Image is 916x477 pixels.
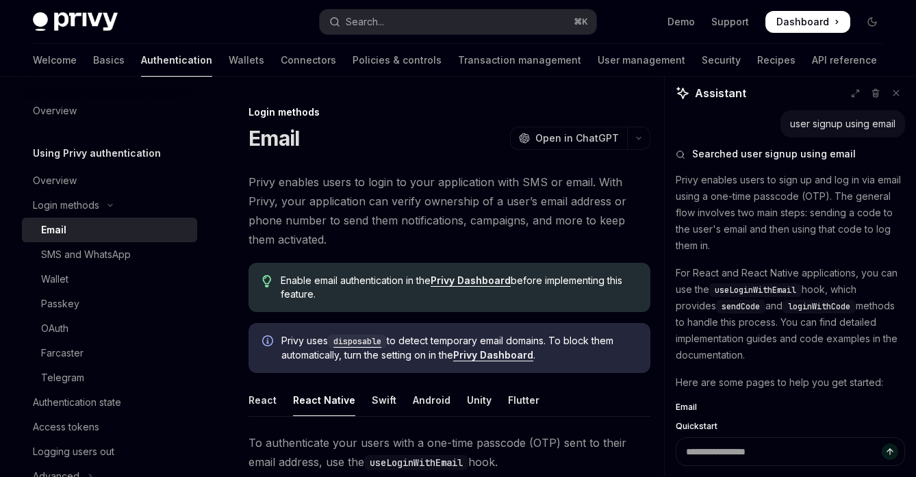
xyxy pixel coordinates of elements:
[765,11,850,33] a: Dashboard
[33,394,121,411] div: Authentication state
[676,402,905,413] a: Email
[22,365,197,390] a: Telegram
[776,15,829,29] span: Dashboard
[790,117,895,131] div: user signup using email
[372,384,396,416] div: Swift
[535,131,619,145] span: Open in ChatGPT
[41,271,68,287] div: Wallet
[328,335,387,346] a: disposable
[413,384,450,416] div: Android
[141,44,212,77] a: Authentication
[812,44,877,77] a: API reference
[33,12,118,31] img: dark logo
[788,301,850,312] span: loginWithCode
[453,349,533,361] a: Privy Dashboard
[346,14,384,30] div: Search...
[22,267,197,292] a: Wallet
[667,15,695,29] a: Demo
[22,292,197,316] a: Passkey
[33,145,161,162] h5: Using Privy authentication
[757,44,796,77] a: Recipes
[281,44,336,77] a: Connectors
[722,301,760,312] span: sendCode
[249,172,650,249] span: Privy enables users to login to your application with SMS or email. With Privy, your application ...
[262,335,276,349] svg: Info
[320,10,596,34] button: Open search
[676,402,697,413] span: Email
[293,384,355,416] div: React Native
[249,105,650,119] div: Login methods
[22,341,197,365] a: Farcaster
[41,296,79,312] div: Passkey
[33,419,99,435] div: Access tokens
[508,384,539,416] div: Flutter
[22,168,197,193] a: Overview
[22,99,197,123] a: Overview
[22,218,197,242] a: Email
[281,274,637,301] span: Enable email authentication in the before implementing this feature.
[41,345,84,361] div: Farcaster
[22,316,197,341] a: OAuth
[41,246,131,263] div: SMS and WhatsApp
[33,197,99,214] div: Login methods
[467,384,492,416] div: Unity
[676,421,717,432] span: Quickstart
[249,384,277,416] div: React
[458,44,581,77] a: Transaction management
[861,11,883,33] button: Toggle dark mode
[676,437,905,466] textarea: Ask a question...
[262,275,272,287] svg: Tip
[676,172,905,254] p: Privy enables users to sign up and log in via email using a one-time passcode (OTP). The general ...
[41,222,66,238] div: Email
[695,85,746,101] span: Assistant
[41,370,84,386] div: Telegram
[249,126,299,151] h1: Email
[33,172,77,189] div: Overview
[431,274,511,287] a: Privy Dashboard
[692,147,856,161] span: Searched user signup using email
[353,44,442,77] a: Policies & controls
[574,16,588,27] span: ⌘ K
[33,443,114,460] div: Logging users out
[676,421,905,432] a: Quickstart
[33,103,77,119] div: Overview
[41,320,68,337] div: OAuth
[510,127,627,150] button: Open in ChatGPT
[22,390,197,415] a: Authentication state
[715,285,796,296] span: useLoginWithEmail
[281,334,637,362] span: Privy uses to detect temporary email domains. To block them automatically, turn the setting on in...
[328,335,387,348] code: disposable
[676,265,905,363] p: For React and React Native applications, you can use the hook, which provides and methods to hand...
[229,44,264,77] a: Wallets
[33,44,77,77] a: Welcome
[22,242,197,267] a: SMS and WhatsApp
[702,44,741,77] a: Security
[711,15,749,29] a: Support
[676,374,905,391] p: Here are some pages to help you get started:
[22,193,197,218] button: Toggle Login methods section
[22,415,197,439] a: Access tokens
[882,443,898,460] button: Send message
[22,439,197,464] a: Logging users out
[598,44,685,77] a: User management
[676,147,905,161] button: Searched user signup using email
[93,44,125,77] a: Basics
